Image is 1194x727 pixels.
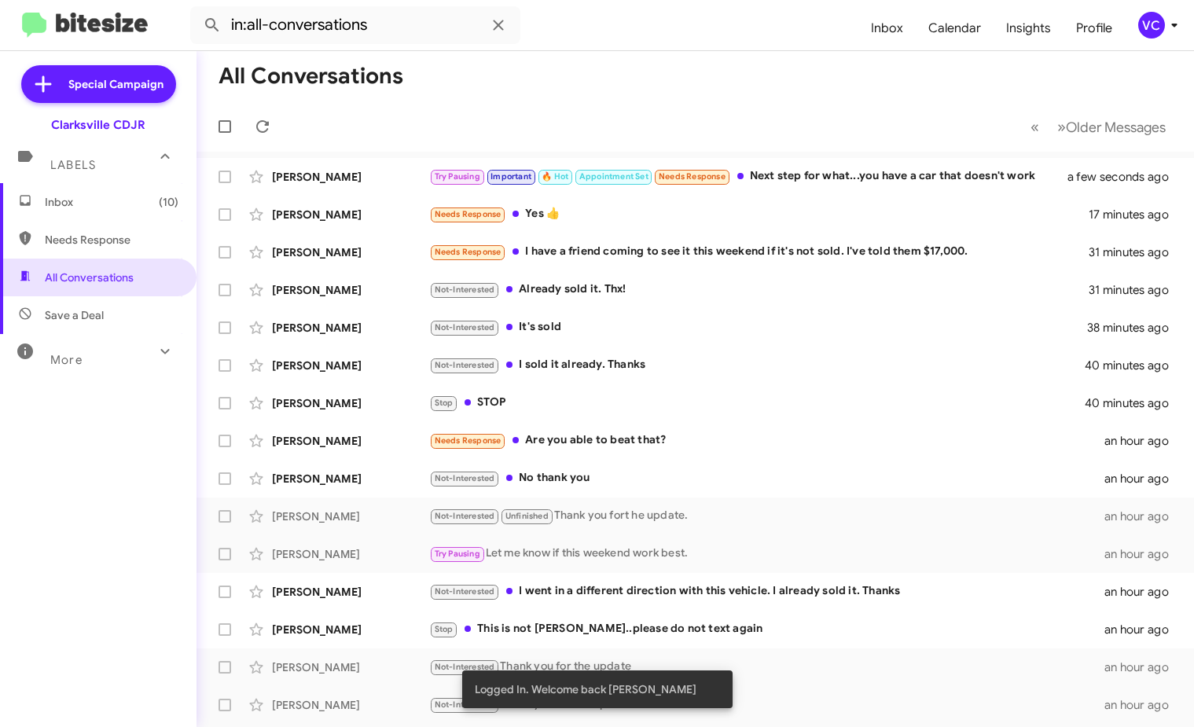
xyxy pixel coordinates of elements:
a: Insights [994,6,1064,51]
div: an hour ago [1104,509,1181,524]
div: 17 minutes ago [1089,207,1181,222]
div: Yes 👍 [429,205,1089,223]
span: All Conversations [45,270,134,285]
div: I sold it already. Thanks [429,356,1087,374]
span: Not-Interested [435,322,495,332]
nav: Page navigation example [1022,111,1175,143]
div: [PERSON_NAME] [272,395,429,411]
div: [PERSON_NAME] [272,584,429,600]
div: 40 minutes ago [1087,358,1181,373]
span: More [50,353,83,367]
span: Stop [435,398,454,408]
span: Not-Interested [435,699,495,710]
span: « [1031,117,1039,137]
span: Stop [435,624,454,634]
span: Appointment Set [579,171,648,182]
span: Important [490,171,531,182]
div: Are you able to beat that? [429,431,1104,450]
span: Logged In. Welcome back [PERSON_NAME] [475,681,696,697]
span: Needs Response [435,209,501,219]
span: Not-Interested [435,473,495,483]
button: Next [1048,111,1175,143]
span: Labels [50,158,96,172]
span: Try Pausing [435,171,480,182]
div: 31 minutes ago [1089,282,1181,298]
span: Not-Interested [435,511,495,521]
div: 38 minutes ago [1087,320,1181,336]
div: Clarksville CDJR [51,117,145,133]
input: Search [190,6,520,44]
div: [PERSON_NAME] [272,622,429,637]
span: » [1057,117,1066,137]
div: Next step for what...you have a car that doesn't work [429,167,1087,185]
div: an hour ago [1104,433,1181,449]
span: Needs Response [435,247,501,257]
span: 🔥 Hot [542,171,568,182]
div: an hour ago [1104,471,1181,487]
span: Try Pausing [435,549,480,559]
div: an hour ago [1104,659,1181,675]
span: Unfinished [505,511,549,521]
button: Previous [1021,111,1049,143]
div: [PERSON_NAME] [272,546,429,562]
div: [PERSON_NAME] [272,358,429,373]
div: [PERSON_NAME] [272,509,429,524]
span: Older Messages [1066,119,1166,136]
span: Needs Response [435,435,501,446]
span: Save a Deal [45,307,104,323]
div: an hour ago [1104,697,1181,713]
div: [PERSON_NAME] [272,169,429,185]
span: Not-Interested [435,586,495,597]
span: Needs Response [45,232,178,248]
div: [PERSON_NAME] [272,659,429,675]
div: an hour ago [1104,622,1181,637]
span: Special Campaign [68,76,163,92]
div: an hour ago [1104,584,1181,600]
span: (10) [159,194,178,210]
a: Calendar [916,6,994,51]
div: Thank you fort he update. [429,507,1104,525]
div: [PERSON_NAME] [272,320,429,336]
span: Not-Interested [435,662,495,672]
div: I went in a different direction with this vehicle. I already sold it. Thanks [429,582,1104,600]
div: an hour ago [1104,546,1181,562]
span: Not-Interested [435,360,495,370]
button: VC [1125,12,1177,39]
a: Profile [1064,6,1125,51]
div: [PERSON_NAME] [272,471,429,487]
span: Not-Interested [435,285,495,295]
a: Inbox [858,6,916,51]
span: Needs Response [659,171,726,182]
div: [PERSON_NAME] [272,433,429,449]
div: Let me know if this weekend work best. [429,545,1104,563]
div: a few seconds ago [1087,169,1181,185]
div: Already sold it. Thx! [429,281,1089,299]
div: [PERSON_NAME] [272,207,429,222]
div: [PERSON_NAME] [272,244,429,260]
span: Inbox [45,194,178,210]
div: 40 minutes ago [1087,395,1181,411]
div: [PERSON_NAME] [272,282,429,298]
h1: All Conversations [219,64,403,89]
div: Thank you for the update [429,658,1104,676]
div: [PERSON_NAME] [272,697,429,713]
div: This is not [PERSON_NAME]..please do not text again [429,620,1104,638]
div: No thank you [429,469,1104,487]
a: Special Campaign [21,65,176,103]
div: Thank you for the update. [429,696,1104,714]
div: It's sold [429,318,1087,336]
div: I have a friend coming to see it this weekend if it's not sold. I've told them $17,000. [429,243,1089,261]
div: 31 minutes ago [1089,244,1181,260]
div: VC [1138,12,1165,39]
div: STOP [429,394,1087,412]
